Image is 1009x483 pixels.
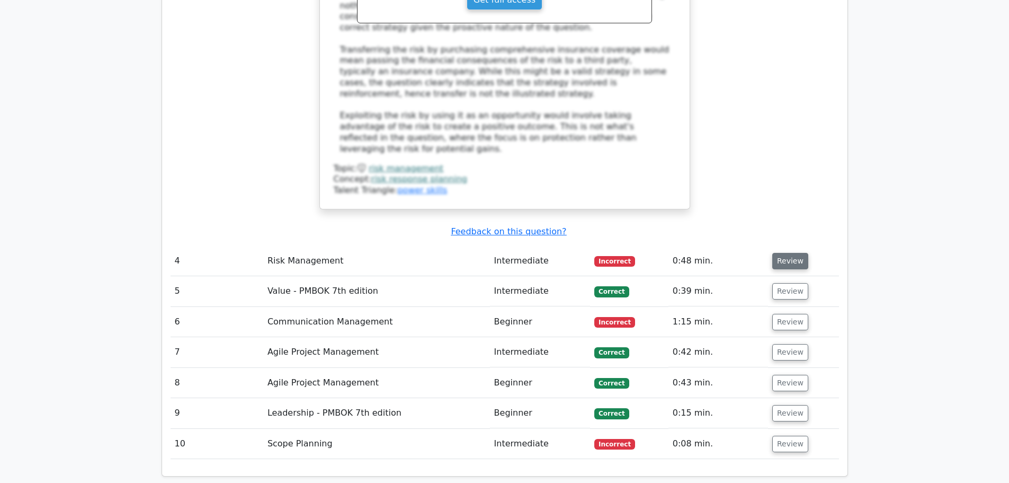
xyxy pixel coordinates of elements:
button: Review [772,314,808,330]
td: 4 [171,246,263,276]
td: 0:39 min. [668,276,768,306]
button: Review [772,344,808,361]
td: Agile Project Management [263,337,490,367]
a: risk management [369,163,443,173]
td: 0:48 min. [668,246,768,276]
td: Communication Management [263,307,490,337]
span: Incorrect [594,317,635,328]
div: Topic: [334,163,676,174]
td: Beginner [490,398,591,428]
td: 0:42 min. [668,337,768,367]
span: Incorrect [594,439,635,450]
button: Review [772,283,808,300]
span: Correct [594,378,629,389]
span: Correct [594,408,629,419]
span: Correct [594,347,629,358]
td: 10 [171,429,263,459]
td: Scope Planning [263,429,490,459]
td: 0:15 min. [668,398,768,428]
a: risk response planning [371,174,467,184]
td: Value - PMBOK 7th edition [263,276,490,306]
td: Intermediate [490,429,591,459]
div: Concept: [334,174,676,185]
td: 9 [171,398,263,428]
td: Leadership - PMBOK 7th edition [263,398,490,428]
td: 8 [171,368,263,398]
div: Talent Triangle: [334,163,676,196]
td: 0:08 min. [668,429,768,459]
span: Incorrect [594,256,635,267]
td: Beginner [490,368,591,398]
button: Review [772,405,808,421]
td: Intermediate [490,276,591,306]
td: Agile Project Management [263,368,490,398]
button: Review [772,253,808,269]
td: Intermediate [490,246,591,276]
a: power skills [397,185,447,195]
td: 0:43 min. [668,368,768,398]
td: 1:15 min. [668,307,768,337]
span: Correct [594,286,629,297]
button: Review [772,436,808,452]
td: Intermediate [490,337,591,367]
td: Beginner [490,307,591,337]
td: 5 [171,276,263,306]
td: 7 [171,337,263,367]
button: Review [772,375,808,391]
td: 6 [171,307,263,337]
td: Risk Management [263,246,490,276]
a: Feedback on this question? [451,226,566,236]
